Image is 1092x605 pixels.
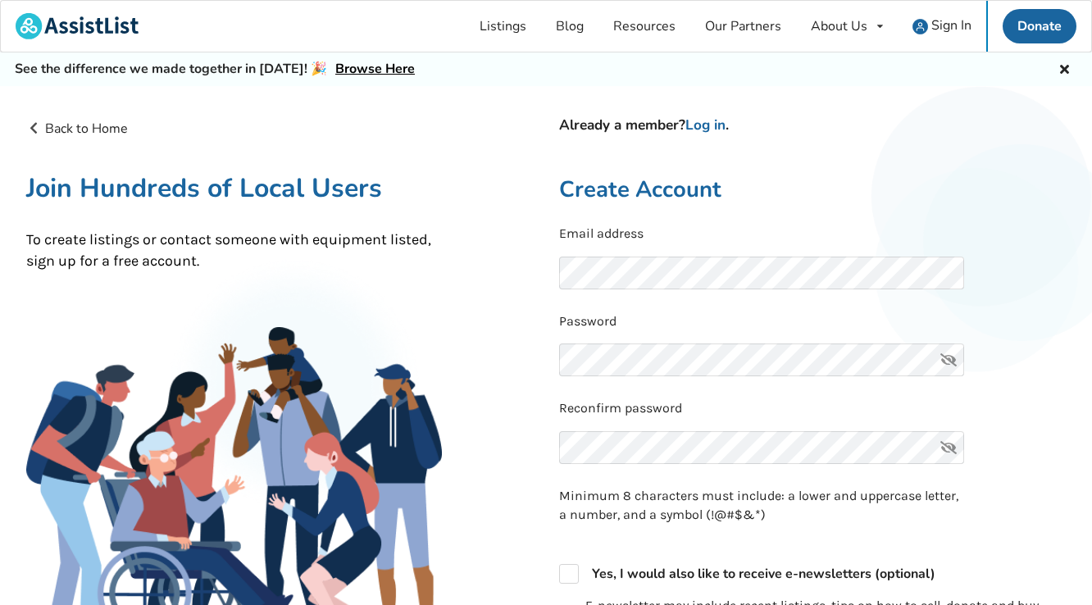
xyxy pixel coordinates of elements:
a: Donate [1003,9,1076,43]
strong: Yes, I would also like to receive e-newsletters (optional) [592,565,935,583]
a: Back to Home [26,120,128,138]
p: Minimum 8 characters must include: a lower and uppercase letter, a number, and a symbol (!@#$&*) [559,487,964,525]
img: assistlist-logo [16,13,139,39]
a: Blog [541,1,598,52]
a: Our Partners [690,1,796,52]
p: Reconfirm password [559,399,1066,418]
h1: Join Hundreds of Local Users [26,171,442,205]
p: Email address [559,225,1066,243]
img: user icon [912,19,928,34]
p: Password [559,312,1066,331]
h5: See the difference we made together in [DATE]! 🎉 [15,61,415,78]
h4: Already a member? . [559,116,1066,134]
a: Listings [465,1,541,52]
span: Sign In [931,16,971,34]
div: About Us [811,20,867,33]
a: Log in [685,116,726,134]
a: Browse Here [335,60,415,78]
h2: Create Account [559,175,1066,204]
p: To create listings or contact someone with equipment listed, sign up for a free account. [26,230,442,271]
a: Resources [598,1,690,52]
a: user icon Sign In [898,1,986,52]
